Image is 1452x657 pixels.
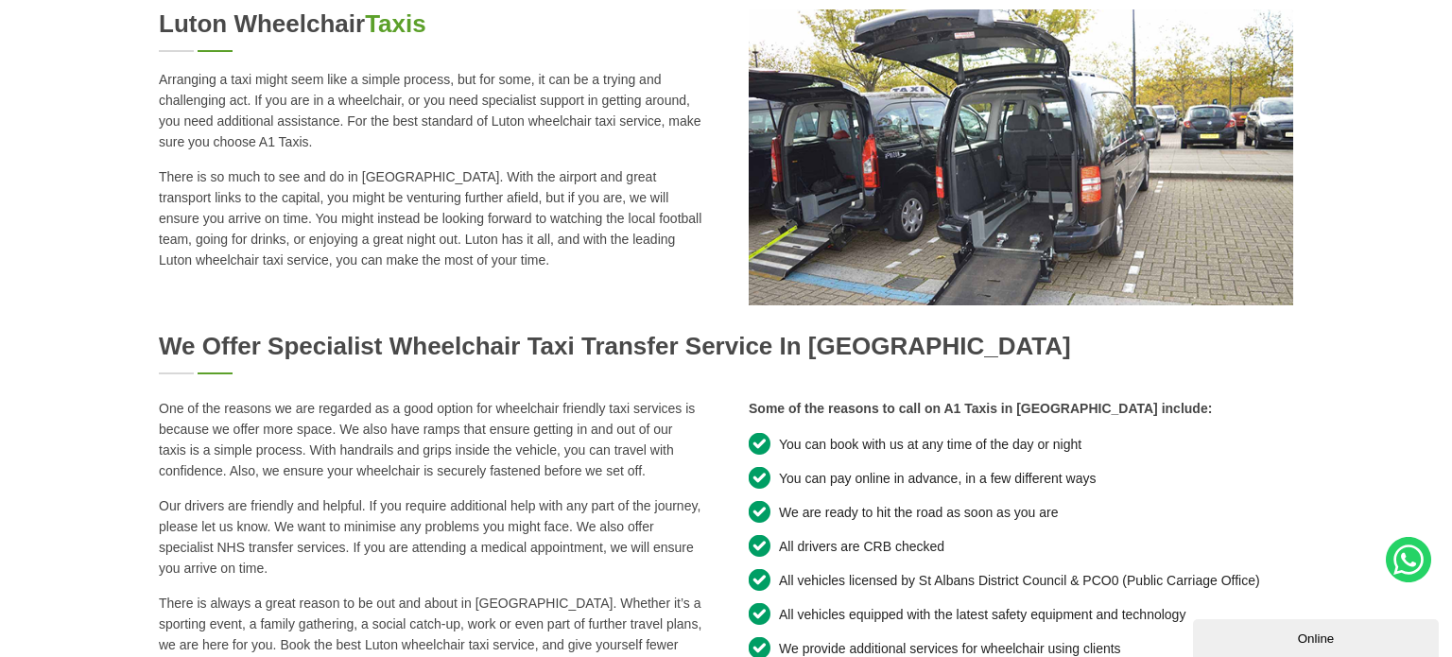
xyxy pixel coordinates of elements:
[749,9,1293,305] img: Potters Bar Wheelchair Taxis
[159,495,703,579] p: Our drivers are friendly and helpful. If you require additional help with any part of the journey...
[159,69,703,152] p: Arranging a taxi might seem like a simple process, but for some, it can be a trying and challengi...
[749,433,1293,456] li: You can book with us at any time of the day or night
[749,467,1293,490] li: You can pay online in advance, in a few different ways
[749,535,1293,558] li: All drivers are CRB checked
[749,401,1212,416] strong: Some of the reasons to call on A1 Taxis in [GEOGRAPHIC_DATA] include:
[749,569,1293,592] li: All vehicles licensed by St Albans District Council & PCO0 (Public Carriage Office)
[749,501,1293,524] li: We are ready to hit the road as soon as you are
[159,166,703,270] p: There is so much to see and do in [GEOGRAPHIC_DATA]. With the airport and great transport links t...
[159,398,703,481] p: One of the reasons we are regarded as a good option for wheelchair friendly taxi services is beca...
[159,332,1293,361] h2: We offer specialist wheelchair taxi transfer service in [GEOGRAPHIC_DATA]
[749,603,1293,626] li: All vehicles equipped with the latest safety equipment and technology
[1193,615,1443,657] iframe: chat widget
[159,9,703,39] h2: Luton Wheelchair
[365,9,426,38] span: Taxis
